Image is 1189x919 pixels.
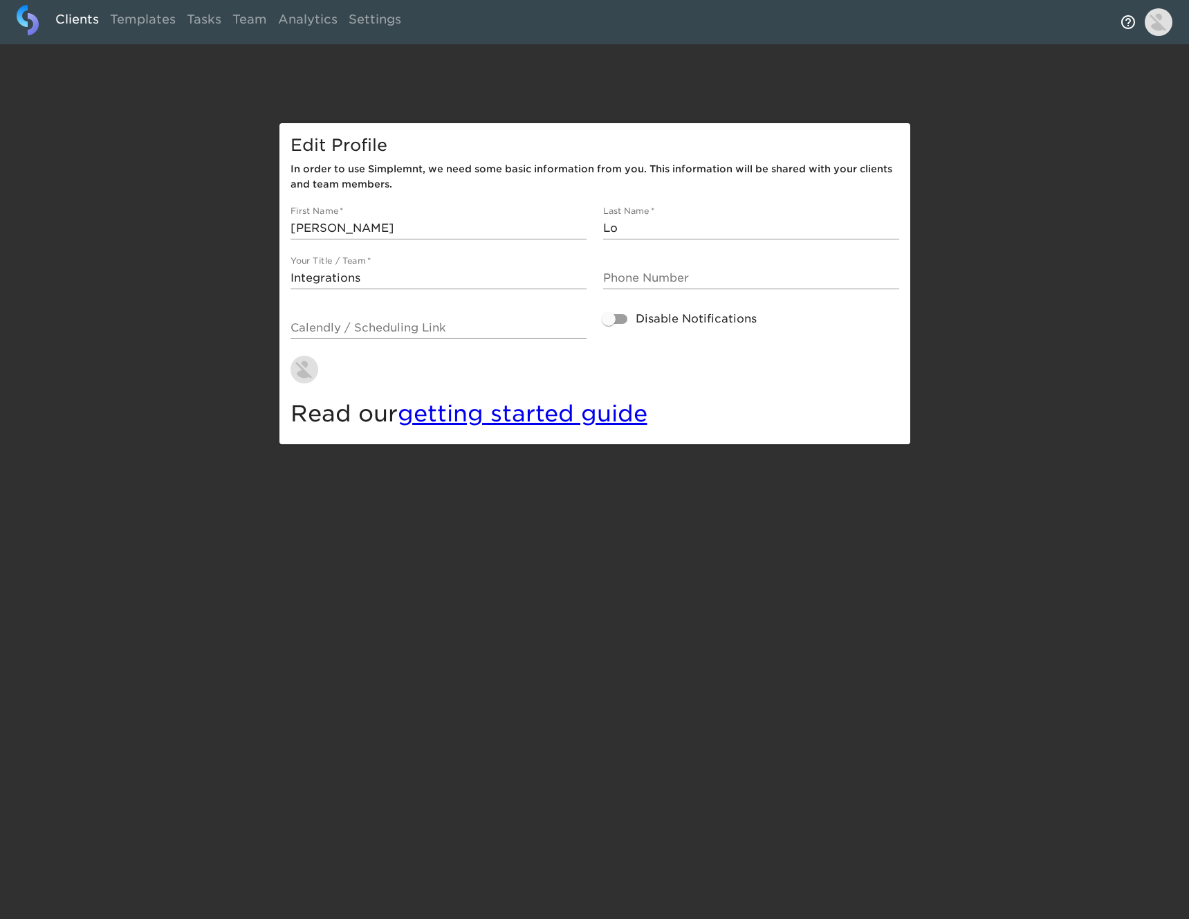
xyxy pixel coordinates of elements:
[398,400,647,427] a: getting started guide
[1112,6,1145,39] button: notifications
[291,257,371,265] label: Your Title / Team
[291,356,318,383] img: AAuE7mBAMVP-QLKT0UxcRMlKCJ_3wrhyfoDdiz0wNcS2
[636,311,757,327] span: Disable Notifications
[227,5,273,39] a: Team
[282,347,326,392] button: Change Profile Picture
[50,5,104,39] a: Clients
[603,207,654,215] label: Last Name
[291,134,899,156] h5: Edit Profile
[291,162,899,192] h6: In order to use Simplemnt, we need some basic information from you. This information will be shar...
[1145,8,1172,36] img: Profile
[291,400,899,428] h4: Read our
[104,5,181,39] a: Templates
[291,207,344,215] label: First Name
[17,5,39,35] img: logo
[343,5,407,39] a: Settings
[181,5,227,39] a: Tasks
[273,5,343,39] a: Analytics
